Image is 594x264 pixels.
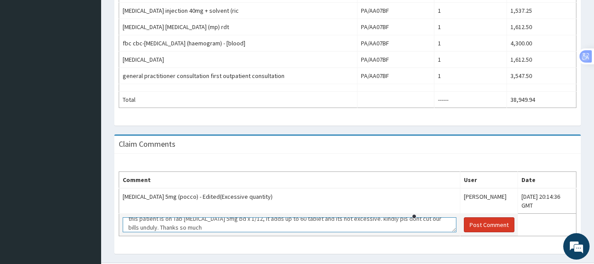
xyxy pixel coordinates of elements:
[460,188,518,214] td: [PERSON_NAME]
[464,217,514,232] button: Post Comment
[507,35,576,52] td: 4,300.00
[119,19,357,35] td: [MEDICAL_DATA] [MEDICAL_DATA] (mp) rdt
[518,172,576,189] th: Date
[460,172,518,189] th: User
[434,68,507,84] td: 1
[434,19,507,35] td: 1
[357,35,434,52] td: PA/AA07BF
[434,52,507,68] td: 1
[119,52,357,68] td: [MEDICAL_DATA]
[16,44,36,66] img: d_794563401_company_1708531726252_794563401
[119,35,357,52] td: fbc cbc-[MEDICAL_DATA] (haemogram) - [blood]
[51,77,121,166] span: We're online!
[507,19,576,35] td: 1,612.50
[434,92,507,108] td: ------
[119,140,175,148] h3: Claim Comments
[144,4,165,26] div: Minimize live chat window
[507,3,576,19] td: 1,537.25
[119,188,460,214] td: [MEDICAL_DATA] 5mg (pocco) - Edited(Excessive quantity)
[507,68,576,84] td: 3,547.50
[119,68,357,84] td: general practitioner consultation first outpatient consultation
[123,217,456,232] textarea: this patient is on Tab [MEDICAL_DATA] 5mg bd x 1/12, It adds up to 60 tablet and its not excessiv...
[434,3,507,19] td: 1
[507,92,576,108] td: 38,949.94
[357,19,434,35] td: PA/AA07BF
[46,49,148,61] div: Chat with us now
[357,52,434,68] td: PA/AA07BF
[119,3,357,19] td: [MEDICAL_DATA] injection 40mg + solvent (ric
[357,3,434,19] td: PA/AA07BF
[119,172,460,189] th: Comment
[4,173,168,204] textarea: Type your message and hit 'Enter'
[518,188,576,214] td: [DATE] 20:14:36 GMT
[357,68,434,84] td: PA/AA07BF
[434,35,507,52] td: 1
[507,52,576,68] td: 1,612.50
[119,92,357,108] td: Total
